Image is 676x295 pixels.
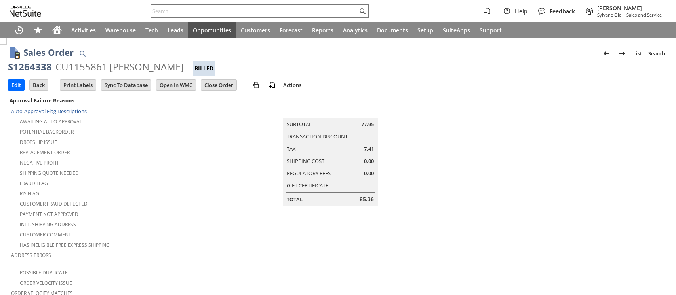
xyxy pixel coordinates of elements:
[10,22,29,38] a: Recent Records
[20,221,76,228] a: Intl. Shipping Address
[630,47,645,60] a: List
[11,108,87,115] a: Auto-Approval Flag Descriptions
[312,26,333,34] span: Reports
[364,170,374,177] span: 0.00
[14,25,24,35] svg: Recent Records
[8,61,52,73] div: S1264338
[20,159,59,166] a: Negative Profit
[364,145,374,153] span: 7.41
[20,280,72,286] a: Order Velocity Issue
[307,22,338,38] a: Reports
[283,105,378,118] caption: Summary
[475,22,507,38] a: Support
[71,26,96,34] span: Activities
[20,242,110,248] a: Has Ineligible Free Express Shipping
[287,121,312,128] a: Subtotal
[287,133,348,140] a: Transaction Discount
[267,80,277,90] img: add-record.svg
[480,26,502,34] span: Support
[20,231,71,238] a: Customer Comment
[287,145,296,152] a: Tax
[287,196,303,203] a: Total
[201,80,236,90] input: Close Order
[20,139,57,146] a: Dropship Issue
[360,195,374,203] span: 85.36
[168,26,183,34] span: Leads
[78,49,87,58] img: Quick Find
[280,26,303,34] span: Forecast
[20,211,78,217] a: Payment not approved
[23,46,74,59] h1: Sales Order
[11,252,51,259] a: Address Errors
[20,200,88,207] a: Customer Fraud Detected
[10,6,41,17] svg: logo
[602,49,611,58] img: Previous
[361,121,374,128] span: 77.95
[626,12,662,18] span: Sales and Service
[236,22,275,38] a: Customers
[443,26,470,34] span: SuiteApps
[275,22,307,38] a: Forecast
[188,22,236,38] a: Opportunities
[30,80,48,90] input: Back
[377,26,408,34] span: Documents
[417,26,433,34] span: Setup
[251,80,261,90] img: print.svg
[141,22,163,38] a: Tech
[52,25,62,35] svg: Home
[105,26,136,34] span: Warehouse
[151,6,358,16] input: Search
[101,80,151,90] input: Sync To Database
[33,25,43,35] svg: Shortcuts
[193,26,231,34] span: Opportunities
[101,22,141,38] a: Warehouse
[287,182,328,189] a: Gift Certificate
[48,22,67,38] a: Home
[20,129,74,135] a: Potential Backorder
[338,22,372,38] a: Analytics
[343,26,368,34] span: Analytics
[156,80,196,90] input: Open In WMC
[515,8,527,15] span: Help
[364,157,374,165] span: 0.00
[20,190,39,197] a: RIS flag
[60,80,96,90] input: Print Labels
[413,22,438,38] a: Setup
[280,81,305,89] a: Actions
[20,170,79,176] a: Shipping Quote Needed
[372,22,413,38] a: Documents
[20,180,48,187] a: Fraud Flag
[358,6,367,16] svg: Search
[438,22,475,38] a: SuiteApps
[145,26,158,34] span: Tech
[193,61,215,76] div: Billed
[20,118,82,125] a: Awaiting Auto-Approval
[597,12,622,18] span: Sylvane Old
[8,80,24,90] input: Edit
[163,22,188,38] a: Leads
[623,12,625,18] span: -
[241,26,270,34] span: Customers
[617,49,627,58] img: Next
[8,95,213,106] div: Approval Failure Reasons
[55,61,184,73] div: CU1155861 [PERSON_NAME]
[67,22,101,38] a: Activities
[645,47,668,60] a: Search
[287,170,331,177] a: Regulatory Fees
[550,8,575,15] span: Feedback
[29,22,48,38] div: Shortcuts
[287,157,324,165] a: Shipping Cost
[20,149,70,156] a: Replacement Order
[597,4,662,12] span: [PERSON_NAME]
[20,269,68,276] a: Possible Duplicate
